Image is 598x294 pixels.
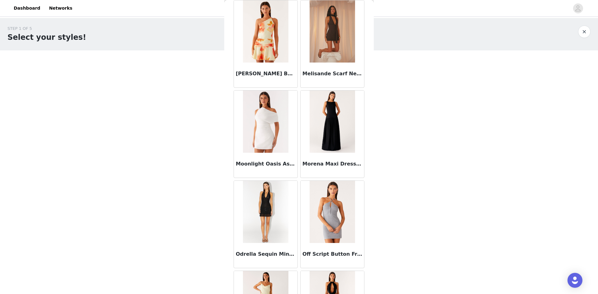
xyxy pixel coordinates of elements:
[45,1,76,15] a: Networks
[575,3,581,13] div: avatar
[243,0,288,63] img: Meah Backless Mini Dress - Mimosa Blossom
[236,160,296,168] h3: Moonlight Oasis Asymmetrical Mini Dress - Off White
[302,160,362,168] h3: Morena Maxi Dress - Black
[7,32,86,43] h1: Select your styles!
[310,0,355,63] img: Melisande Scarf Neck Mini Dress - Cool Chocolate
[310,91,355,153] img: Morena Maxi Dress - Black
[567,273,582,288] div: Open Intercom Messenger
[243,181,288,243] img: Odrella Sequin Mini Dress - Black
[302,250,362,258] h3: Off Script Button Front Mini Dress - Grey
[10,1,44,15] a: Dashboard
[7,26,86,32] div: STEP 1 OF 5
[302,70,362,77] h3: Melisande Scarf Neck Mini Dress - Cool Chocolate
[236,70,296,77] h3: [PERSON_NAME] Backless Mini Dress - Mimosa Blossom
[243,91,288,153] img: Moonlight Oasis Asymmetrical Mini Dress - Off White
[310,181,355,243] img: Off Script Button Front Mini Dress - Grey
[236,250,296,258] h3: Odrella Sequin Mini Dress - Black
